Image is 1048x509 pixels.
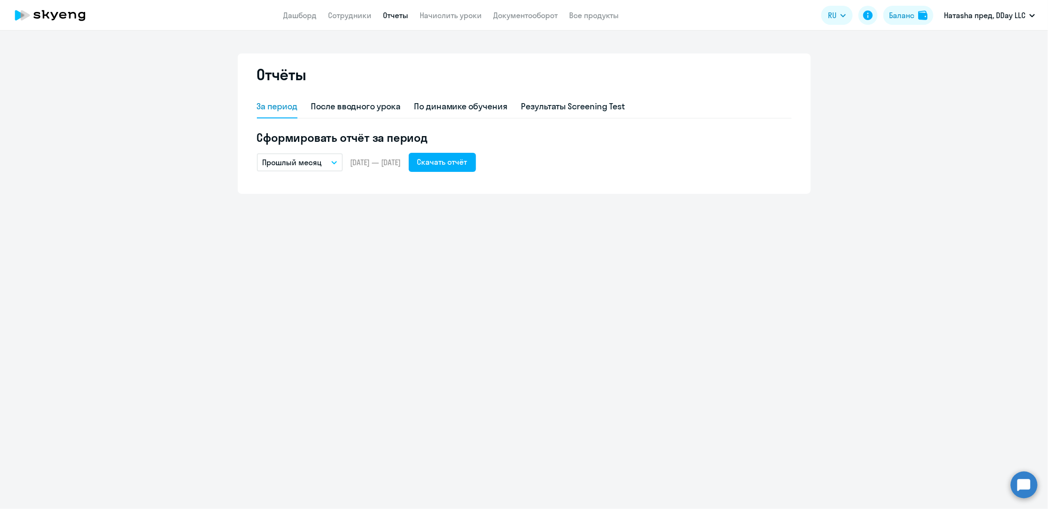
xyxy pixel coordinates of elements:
[263,157,322,168] p: Прошлый месяц
[828,10,836,21] span: RU
[257,130,792,145] h5: Сформировать отчёт за период
[944,10,1026,21] p: Натаsha пред, DDay LLC
[383,11,408,20] a: Отчеты
[283,11,317,20] a: Дашборд
[420,11,482,20] a: Начислить уроки
[311,100,401,113] div: После вводного урока
[821,6,853,25] button: RU
[409,153,476,172] button: Скачать отчёт
[257,153,343,171] button: Прошлый месяц
[328,11,371,20] a: Сотрудники
[889,10,914,21] div: Баланс
[521,100,625,113] div: Результаты Screening Test
[257,65,307,84] h2: Отчёты
[414,100,508,113] div: По динамике обучения
[883,6,933,25] button: Балансbalance
[350,157,401,168] span: [DATE] — [DATE]
[257,100,298,113] div: За период
[493,11,558,20] a: Документооборот
[417,156,467,168] div: Скачать отчёт
[939,4,1040,27] button: Натаsha пред, DDay LLC
[569,11,619,20] a: Все продукты
[918,11,928,20] img: balance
